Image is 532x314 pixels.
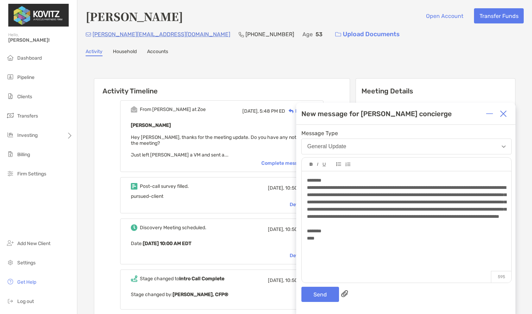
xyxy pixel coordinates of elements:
[268,277,284,283] span: [DATE],
[17,241,50,246] span: Add New Client
[113,49,137,56] a: Household
[307,143,346,150] div: General Update
[86,8,183,24] h4: [PERSON_NAME]
[6,73,14,81] img: pipeline icon
[335,32,341,37] img: button icon
[131,290,313,299] p: Stage changed by:
[131,134,313,158] span: Hey [PERSON_NAME], thanks for the meeting update. Do you have any notes from the meeting? Just le...
[17,260,36,266] span: Settings
[17,113,38,119] span: Transfers
[94,79,350,95] h6: Activity Timeline
[6,150,14,158] img: billing icon
[317,163,318,166] img: Editor control icon
[302,30,313,39] p: Age
[260,108,285,114] span: 5:48 PM ED
[140,225,206,231] div: Discovery Meeting scheduled.
[290,202,313,207] div: Details
[17,298,34,304] span: Log out
[6,277,14,286] img: get-help icon
[345,162,350,166] img: Editor control icon
[500,110,507,117] img: Close
[502,145,506,148] img: Open dropdown arrow
[242,108,259,114] span: [DATE],
[147,49,168,56] a: Accounts
[301,110,452,118] div: New message for [PERSON_NAME] concierge
[17,171,46,177] span: Firm Settings
[6,169,14,178] img: firm-settings icon
[331,27,404,42] a: Upload Documents
[131,183,137,190] img: Event icon
[131,106,137,113] img: Event icon
[289,109,294,113] img: Reply icon
[301,139,512,154] button: General Update
[261,160,313,166] div: Complete message
[341,290,348,297] img: paperclip attachments
[17,279,36,285] span: Get Help
[140,183,189,189] div: Post-call survey filled.
[6,92,14,100] img: clients icon
[17,152,30,158] span: Billing
[6,297,14,305] img: logout icon
[301,130,512,136] span: Message Type
[173,292,228,297] b: [PERSON_NAME], CFP®
[6,131,14,139] img: investing icon
[17,94,32,100] span: Clients
[336,162,341,166] img: Editor control icon
[131,239,313,248] p: Date :
[486,110,493,117] img: Expand or collapse
[268,226,284,232] span: [DATE],
[285,185,313,191] span: 10:50 AM ED
[93,30,230,39] p: [PERSON_NAME][EMAIL_ADDRESS][DOMAIN_NAME]
[6,53,14,62] img: dashboard icon
[8,37,73,43] span: [PERSON_NAME]!
[179,276,224,282] b: Intro Call Complete
[361,87,510,95] p: Meeting Details
[143,241,191,246] b: [DATE] 10:00 AM EDT
[420,8,468,23] button: Open Account
[17,132,38,138] span: Investing
[86,32,91,37] img: Email Icon
[285,277,313,283] span: 10:50 AM ED
[245,30,294,39] p: [PHONE_NUMBER]
[322,163,326,166] img: Editor control icon
[290,253,313,259] div: Details
[17,55,42,61] span: Dashboard
[8,3,69,28] img: Zoe Logo
[301,287,339,302] button: Send
[491,271,511,283] p: 595
[131,193,163,199] span: pursued-client
[86,49,103,56] a: Activity
[131,122,171,128] b: [PERSON_NAME]
[310,163,313,166] img: Editor control icon
[268,185,284,191] span: [DATE],
[285,226,313,232] span: 10:50 AM ED
[17,74,35,80] span: Pipeline
[131,275,137,282] img: Event icon
[6,239,14,247] img: add_new_client icon
[140,107,206,112] div: From [PERSON_NAME] at Zoe
[239,32,244,37] img: Phone Icon
[285,108,308,115] div: Reply
[474,8,524,23] button: Transfer Funds
[131,224,137,231] img: Event icon
[316,30,322,39] p: 53
[6,258,14,266] img: settings icon
[6,111,14,120] img: transfers icon
[140,276,224,282] div: Stage changed to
